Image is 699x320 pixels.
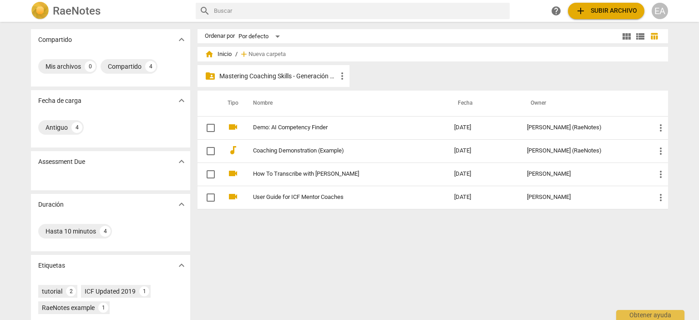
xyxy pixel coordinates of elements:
span: expand_more [176,199,187,210]
a: Demo: AI Competency Finder [253,124,421,131]
div: [PERSON_NAME] (RaeNotes) [527,147,641,154]
span: Inicio [205,50,232,59]
a: User Guide for ICF Mentor Coaches [253,194,421,201]
span: Subir archivo [575,5,637,16]
button: Mostrar más [175,33,188,46]
div: Obtener ayuda [616,310,684,320]
div: Compartido [108,62,142,71]
a: Obtener ayuda [548,3,564,19]
td: [DATE] [447,139,520,163]
a: How To Transcribe with [PERSON_NAME] [253,171,421,178]
span: videocam [228,191,238,202]
p: Assessment Due [38,157,85,167]
span: more_vert [655,169,666,180]
div: Ordenar por [205,33,235,40]
p: Etiquetas [38,261,65,270]
a: Coaching Demonstration (Example) [253,147,421,154]
div: tutorial [42,287,62,296]
span: expand_more [176,156,187,167]
button: Mostrar más [175,198,188,211]
div: Por defecto [238,29,283,44]
span: audiotrack [228,145,238,156]
span: expand_more [176,34,187,45]
span: search [199,5,210,16]
h2: RaeNotes [53,5,101,17]
div: [PERSON_NAME] [527,194,641,201]
div: [PERSON_NAME] (RaeNotes) [527,124,641,131]
span: more_vert [337,71,348,81]
button: Mostrar más [175,94,188,107]
span: more_vert [655,146,666,157]
button: Mostrar más [175,155,188,168]
td: [DATE] [447,163,520,186]
div: RaeNotes example [42,303,95,312]
span: folder_shared [205,71,216,81]
button: Tabla [647,30,661,43]
span: expand_more [176,95,187,106]
div: 4 [100,226,111,237]
th: Tipo [220,91,242,116]
td: [DATE] [447,186,520,209]
th: Nombre [242,91,447,116]
span: help [551,5,562,16]
span: more_vert [655,122,666,133]
p: Duración [38,200,64,209]
td: [DATE] [447,116,520,139]
img: Logo [31,2,49,20]
div: Antiguo [46,123,68,132]
span: home [205,50,214,59]
div: ICF Updated 2019 [85,287,136,296]
div: 2 [66,286,76,296]
div: Mis archivos [46,62,81,71]
button: Subir [568,3,644,19]
input: Buscar [214,4,506,18]
div: 0 [85,61,96,72]
th: Owner [520,91,648,116]
div: 1 [139,286,149,296]
span: more_vert [655,192,666,203]
a: LogoRaeNotes [31,2,188,20]
span: view_module [621,31,632,42]
span: add [239,50,248,59]
button: Lista [633,30,647,43]
span: videocam [228,122,238,132]
span: videocam [228,168,238,179]
span: Nueva carpeta [248,51,286,58]
th: Fecha [447,91,520,116]
span: / [235,51,238,58]
button: EA [652,3,668,19]
button: Mostrar más [175,259,188,272]
div: 1 [98,303,108,313]
div: Hasta 10 minutos [46,227,96,236]
p: Mastering Coaching Skills - Generación 32 [219,71,337,81]
div: 4 [145,61,156,72]
div: [PERSON_NAME] [527,171,641,178]
p: Compartido [38,35,72,45]
span: expand_more [176,260,187,271]
button: Cuadrícula [620,30,633,43]
p: Fecha de carga [38,96,81,106]
span: view_list [635,31,646,42]
span: table_chart [650,32,658,41]
div: 4 [71,122,82,133]
span: add [575,5,586,16]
